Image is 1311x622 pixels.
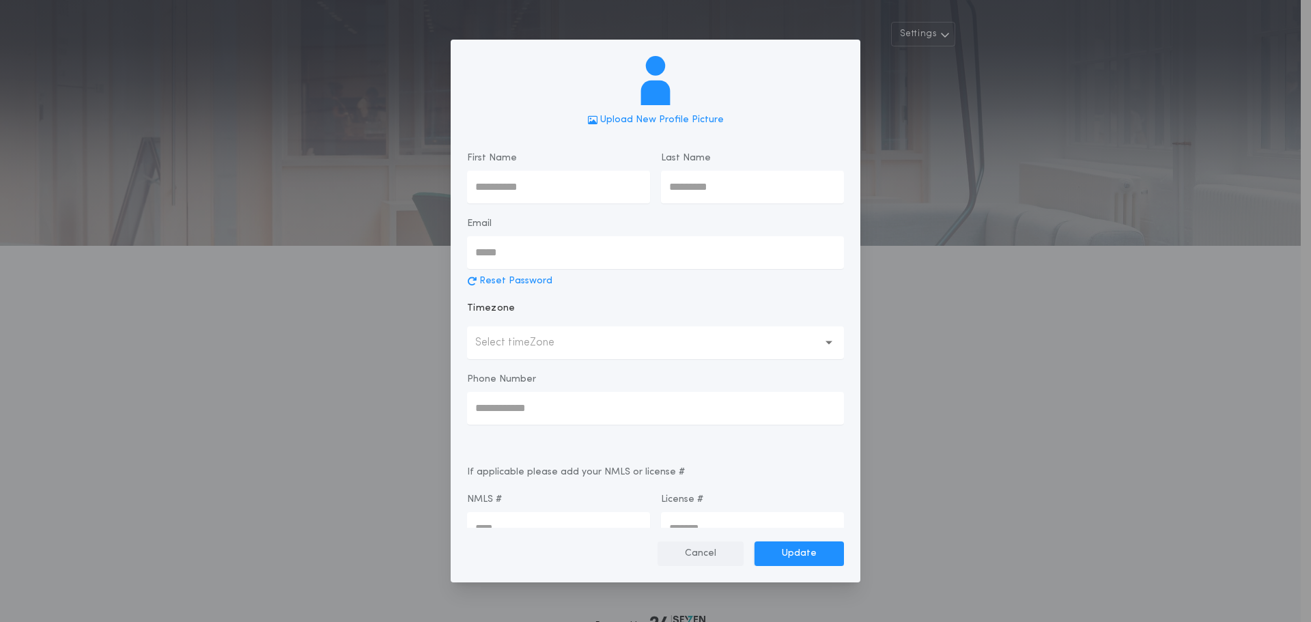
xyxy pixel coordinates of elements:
p: Select timeZone [475,335,576,351]
label: If applicable please add your NMLS or license # [467,466,685,479]
button: Update [755,541,844,566]
p: Timezone [467,302,516,315]
button: Select timeZone [467,326,844,359]
label: Email [467,217,492,231]
label: License # [661,493,703,507]
p: Upload New Profile Picture [600,113,724,127]
label: Phone Number [467,373,536,386]
label: NMLS # [467,493,502,507]
button: Cancel [658,541,744,566]
img: svg%3e [631,56,680,105]
label: Last Name [661,152,711,165]
p: Reset Password [479,274,552,288]
label: First Name [467,152,517,165]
